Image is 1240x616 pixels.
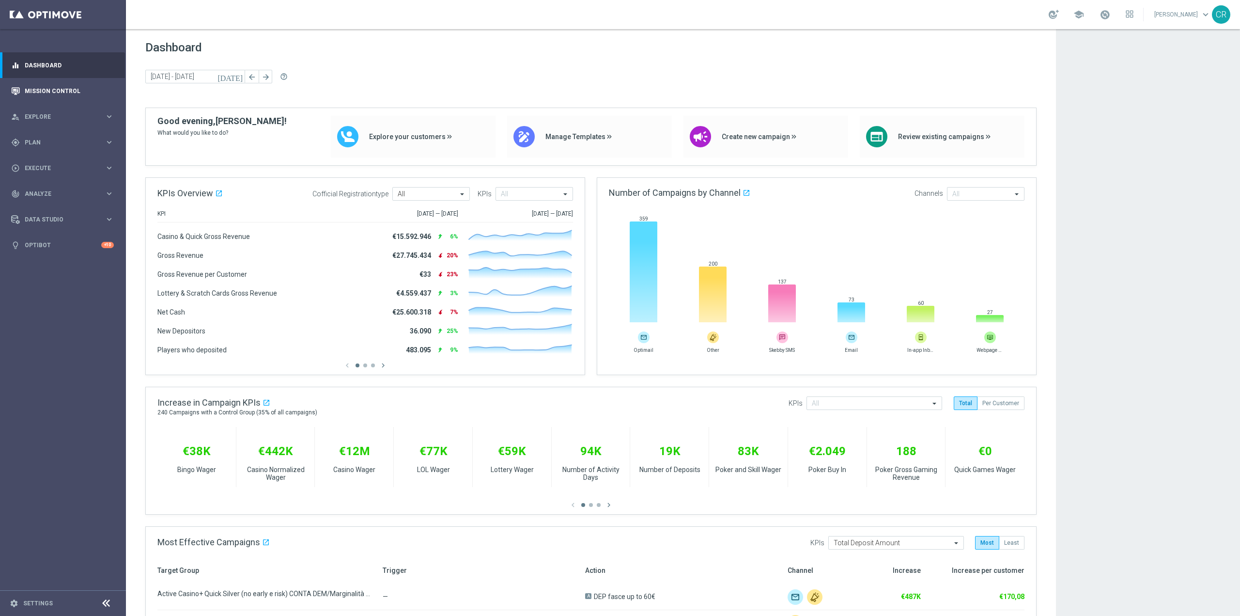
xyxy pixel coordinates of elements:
[11,241,114,249] button: lightbulb Optibot +10
[11,138,20,147] i: gps_fixed
[25,78,114,104] a: Mission Control
[11,61,20,70] i: equalizer
[11,138,105,147] div: Plan
[11,78,114,104] div: Mission Control
[11,216,114,223] button: Data Studio keyboard_arrow_right
[1073,9,1084,20] span: school
[25,165,105,171] span: Execute
[11,113,114,121] button: person_search Explore keyboard_arrow_right
[1200,9,1211,20] span: keyboard_arrow_down
[101,242,114,248] div: +10
[105,163,114,173] i: keyboard_arrow_right
[10,599,18,608] i: settings
[25,140,105,145] span: Plan
[1212,5,1230,24] div: CR
[105,189,114,198] i: keyboard_arrow_right
[1153,7,1212,22] a: [PERSON_NAME]keyboard_arrow_down
[11,164,20,173] i: play_circle_outline
[11,241,20,250] i: lightbulb
[11,164,105,173] div: Execute
[25,217,105,222] span: Data Studio
[11,139,114,146] button: gps_fixed Plan keyboard_arrow_right
[105,215,114,224] i: keyboard_arrow_right
[25,52,114,78] a: Dashboard
[25,191,105,197] span: Analyze
[11,232,114,258] div: Optibot
[11,112,20,121] i: person_search
[25,114,105,120] span: Explore
[11,190,105,198] div: Analyze
[11,215,105,224] div: Data Studio
[11,62,114,69] button: equalizer Dashboard
[105,112,114,121] i: keyboard_arrow_right
[11,190,114,198] button: track_changes Analyze keyboard_arrow_right
[11,87,114,95] button: Mission Control
[11,112,105,121] div: Explore
[23,600,53,606] a: Settings
[25,232,101,258] a: Optibot
[11,190,20,198] i: track_changes
[105,138,114,147] i: keyboard_arrow_right
[11,52,114,78] div: Dashboard
[11,164,114,172] button: play_circle_outline Execute keyboard_arrow_right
